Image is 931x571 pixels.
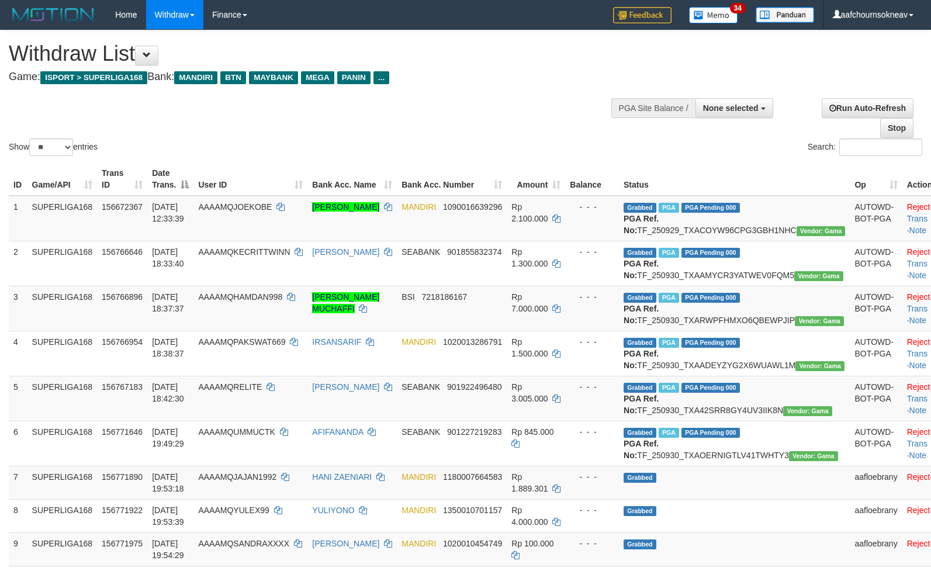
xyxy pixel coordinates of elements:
span: PGA Pending [681,383,740,393]
a: Note [909,271,927,280]
span: Copy 1020013286791 to clipboard [443,337,502,347]
img: MOTION_logo.png [9,6,98,23]
a: Note [909,316,927,325]
div: - - - [570,504,614,516]
div: - - - [570,381,614,393]
span: MANDIRI [402,202,436,212]
span: Vendor URL: https://trx31.1velocity.biz [795,316,844,326]
th: Balance [565,162,619,196]
span: 156771922 [102,506,143,515]
span: Grabbed [624,383,656,393]
span: SEABANK [402,382,440,392]
td: SUPERLIGA168 [27,331,98,376]
span: [DATE] 18:38:37 [152,337,184,358]
td: TF_250930_TXAOERNIGTLV41TWHTY3 [619,421,850,466]
a: Note [909,406,927,415]
b: PGA Ref. No: [624,259,659,280]
div: - - - [570,471,614,483]
span: Rp 3.005.000 [511,382,548,403]
span: AAAAMQYULEX99 [198,506,269,515]
b: PGA Ref. No: [624,394,659,415]
span: Copy 7218186167 to clipboard [421,292,467,302]
td: 9 [9,532,27,566]
th: Op: activate to sort column ascending [850,162,902,196]
span: AAAAMQUMMUCTK [198,427,275,437]
span: PGA Pending [681,338,740,348]
span: [DATE] 12:33:39 [152,202,184,223]
span: Grabbed [624,203,656,213]
span: PGA Pending [681,428,740,438]
span: SEABANK [402,247,440,257]
span: AAAAMQRELITE [198,382,262,392]
span: Copy 901855832374 to clipboard [447,247,501,257]
span: BSI [402,292,415,302]
a: Reject [907,337,930,347]
span: PGA Pending [681,293,740,303]
div: - - - [570,291,614,303]
span: ... [373,71,389,84]
input: Search: [839,139,922,156]
span: [DATE] 18:42:30 [152,382,184,403]
b: PGA Ref. No: [624,304,659,325]
div: - - - [570,201,614,213]
span: Marked by aafsengchandara [659,338,679,348]
span: Grabbed [624,248,656,258]
img: panduan.png [756,7,814,23]
span: MEGA [301,71,334,84]
span: Copy 1020010454749 to clipboard [443,539,502,548]
td: SUPERLIGA168 [27,499,98,532]
span: MANDIRI [402,506,436,515]
span: Marked by aafsengchandara [659,203,679,213]
span: 156771646 [102,427,143,437]
button: None selected [695,98,773,118]
span: AAAAMQJOEKOBE [198,202,272,212]
span: Copy 901922496480 to clipboard [447,382,501,392]
a: Note [909,451,927,460]
span: AAAAMQKECRITTWINN [198,247,290,257]
span: Vendor URL: https://trx31.1velocity.biz [797,226,846,236]
a: [PERSON_NAME] [312,247,379,257]
a: Reject [907,247,930,257]
span: SEABANK [402,427,440,437]
span: 156766954 [102,337,143,347]
td: SUPERLIGA168 [27,466,98,499]
th: Trans ID: activate to sort column ascending [97,162,147,196]
span: Vendor URL: https://trx31.1velocity.biz [794,271,843,281]
span: Rp 1.889.301 [511,472,548,493]
td: 5 [9,376,27,421]
div: - - - [570,538,614,549]
a: Note [909,226,927,235]
span: 156771890 [102,472,143,482]
b: PGA Ref. No: [624,439,659,460]
span: 156766896 [102,292,143,302]
span: ISPORT > SUPERLIGA168 [40,71,147,84]
h4: Game: Bank: [9,71,609,83]
span: MAYBANK [249,71,298,84]
span: Copy 1090016639296 to clipboard [443,202,502,212]
td: AUTOWD-BOT-PGA [850,421,902,466]
span: [DATE] 18:33:40 [152,247,184,268]
td: AUTOWD-BOT-PGA [850,286,902,331]
td: SUPERLIGA168 [27,196,98,241]
span: Marked by aafsengchandara [659,293,679,303]
th: Game/API: activate to sort column ascending [27,162,98,196]
img: Button%20Memo.svg [689,7,738,23]
span: Marked by aafheankoy [659,428,679,438]
div: - - - [570,336,614,348]
span: [DATE] 18:37:37 [152,292,184,313]
th: Bank Acc. Number: activate to sort column ascending [397,162,507,196]
th: Amount: activate to sort column ascending [507,162,565,196]
span: AAAAMQPAKSWAT669 [198,337,285,347]
span: PANIN [337,71,371,84]
span: MANDIRI [402,472,436,482]
span: [DATE] 19:53:39 [152,506,184,527]
span: 156771975 [102,539,143,548]
span: 156766646 [102,247,143,257]
a: [PERSON_NAME] [312,539,379,548]
td: 7 [9,466,27,499]
th: Status [619,162,850,196]
span: [DATE] 19:54:29 [152,539,184,560]
th: User ID: activate to sort column ascending [193,162,307,196]
h1: Withdraw List [9,42,609,65]
div: - - - [570,426,614,438]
